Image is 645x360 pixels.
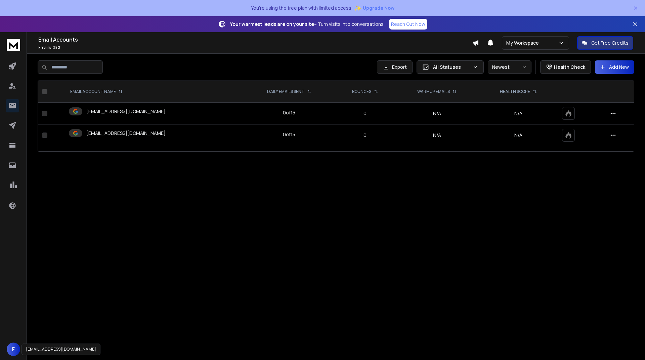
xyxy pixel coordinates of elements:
[554,64,585,70] p: Health Check
[339,132,391,139] p: 0
[395,124,479,146] td: N/A
[591,40,629,46] p: Get Free Credits
[230,21,314,27] strong: Your warmest leads are on your site
[230,21,384,28] p: – Turn visits into conversations
[433,64,470,70] p: All Statuses
[86,130,166,137] p: [EMAIL_ADDRESS][DOMAIN_NAME]
[483,132,554,139] p: N/A
[483,110,554,117] p: N/A
[500,89,530,94] p: HEALTH SCORE
[377,60,413,74] button: Export
[363,5,394,11] span: Upgrade Now
[540,60,591,74] button: Health Check
[417,89,450,94] p: WARMUP EMAILS
[506,40,542,46] p: My Workspace
[577,36,633,50] button: Get Free Credits
[86,108,166,115] p: [EMAIL_ADDRESS][DOMAIN_NAME]
[352,89,371,94] p: BOUNCES
[21,344,100,355] div: [EMAIL_ADDRESS][DOMAIN_NAME]
[389,19,427,30] a: Reach Out Now
[339,110,391,117] p: 0
[267,89,304,94] p: DAILY EMAILS SENT
[7,343,20,356] button: F
[354,1,394,15] button: ✨Upgrade Now
[7,39,20,51] img: logo
[391,21,425,28] p: Reach Out Now
[395,103,479,124] td: N/A
[595,60,634,74] button: Add New
[38,36,472,44] h1: Email Accounts
[354,3,361,13] span: ✨
[251,5,351,11] p: You're using the free plan with limited access
[283,131,295,138] div: 0 of 15
[53,45,60,50] span: 2 / 2
[283,109,295,116] div: 0 of 15
[70,89,123,94] div: EMAIL ACCOUNT NAME
[488,60,531,74] button: Newest
[38,45,472,50] p: Emails :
